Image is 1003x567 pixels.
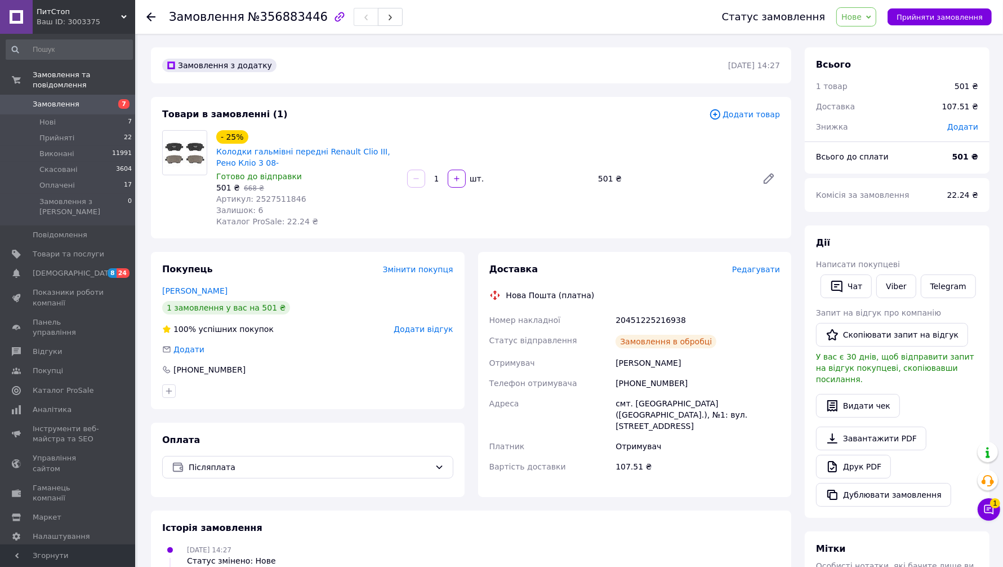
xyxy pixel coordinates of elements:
[709,108,780,121] span: Додати товар
[489,379,577,388] span: Телефон отримувача
[33,230,87,240] span: Повідомлення
[189,461,430,473] span: Післяплата
[39,149,74,159] span: Виконані
[897,13,983,21] span: Прийняти замовлення
[216,206,264,215] span: Залишок: 6
[935,94,985,119] div: 107.51 ₴
[816,352,974,384] span: У вас є 30 днів, щоб відправити запит на відгук покупцеві, скопіювавши посилання.
[613,353,782,373] div: [PERSON_NAME]
[888,8,992,25] button: Прийняти замовлення
[248,10,328,24] span: №356883446
[33,347,62,357] span: Відгуки
[816,543,846,554] span: Мітки
[244,184,264,192] span: 668 ₴
[162,59,277,72] div: Замовлення з додатку
[124,180,132,191] span: 17
[39,197,128,217] span: Замовлення з [PERSON_NAME]
[816,308,941,317] span: Запит на відгук про компанію
[841,12,862,21] span: Нове
[33,287,104,308] span: Показники роботи компанії
[955,81,978,92] div: 501 ₴
[816,427,926,450] a: Завантажити PDF
[489,358,535,367] span: Отримувач
[613,436,782,457] div: Отримувач
[163,138,207,168] img: Колодки гальмівні передні Renault Clio III, Рено Кліо 3 08-
[816,82,848,91] span: 1 товар
[162,301,290,314] div: 1 замовлення у вас на 501 ₴
[616,335,716,348] div: Замовлення в обробці
[216,217,318,226] span: Каталог ProSale: 22.24 ₴
[162,264,213,274] span: Покупець
[162,286,228,295] a: [PERSON_NAME]
[187,546,231,554] span: [DATE] 14:27
[613,457,782,477] div: 107.51 ₴
[33,99,79,109] span: Замовлення
[489,462,566,471] span: Вартість доставки
[39,133,74,143] span: Прийняті
[489,399,519,408] span: Адреса
[216,147,390,167] a: Колодки гальмівні передні Renault Clio III, Рено Кліо 3 08-
[118,99,130,109] span: 7
[33,531,90,542] span: Налаштування
[33,317,104,338] span: Панель управління
[128,117,132,127] span: 7
[39,180,75,191] span: Оплачені
[162,435,200,445] span: Оплата
[816,122,848,131] span: Знижка
[816,260,900,269] span: Написати покупцеві
[146,11,155,23] div: Повернутися назад
[162,109,288,119] span: Товари в замовленні (1)
[37,7,121,17] span: ПитСтоп
[613,373,782,393] div: [PHONE_NUMBER]
[169,10,244,24] span: Замовлення
[173,325,196,334] span: 100%
[489,442,525,451] span: Платник
[383,265,453,274] span: Змінити покупця
[216,194,306,203] span: Артикул: 2527511846
[816,102,855,111] span: Доставка
[990,498,1000,508] span: 1
[33,483,104,503] span: Гаманець компанії
[816,152,889,161] span: Всього до сплати
[116,165,132,175] span: 3604
[821,274,872,298] button: Чат
[394,325,453,334] span: Додати відгук
[37,17,135,27] div: Ваш ID: 3003375
[921,274,976,298] a: Telegram
[613,393,782,436] div: смт. [GEOGRAPHIC_DATA] ([GEOGRAPHIC_DATA].), №1: вул. [STREET_ADDRESS]
[722,11,826,23] div: Статус замовлення
[503,290,598,301] div: Нова Пошта (платна)
[112,149,132,159] span: 11991
[33,512,61,522] span: Маркет
[952,152,978,161] b: 501 ₴
[816,191,910,200] span: Комісія за замовлення
[39,117,56,127] span: Нові
[33,268,116,278] span: [DEMOGRAPHIC_DATA]
[33,70,135,90] span: Замовлення та повідомлення
[172,364,247,375] div: [PHONE_NUMBER]
[816,59,851,70] span: Всього
[947,122,978,131] span: Додати
[216,172,302,181] span: Готово до відправки
[124,133,132,143] span: 22
[117,268,130,278] span: 24
[816,483,951,507] button: Дублювати замовлення
[947,191,978,200] span: 22.24 ₴
[757,167,780,190] a: Редагувати
[33,249,104,259] span: Товари та послуги
[216,183,240,192] span: 501 ₴
[613,310,782,330] div: 20451225216938
[489,336,577,345] span: Статус відправлення
[728,61,780,70] time: [DATE] 14:27
[33,386,93,396] span: Каталог ProSale
[128,197,132,217] span: 0
[816,455,891,479] a: Друк PDF
[162,324,274,335] div: успішних покупок
[978,498,1000,521] button: Чат з покупцем1
[33,453,104,473] span: Управління сайтом
[33,366,63,376] span: Покупці
[33,424,104,444] span: Інструменти веб-майстра та SEO
[108,268,117,278] span: 8
[489,316,561,325] span: Номер накладної
[816,237,830,248] span: Дії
